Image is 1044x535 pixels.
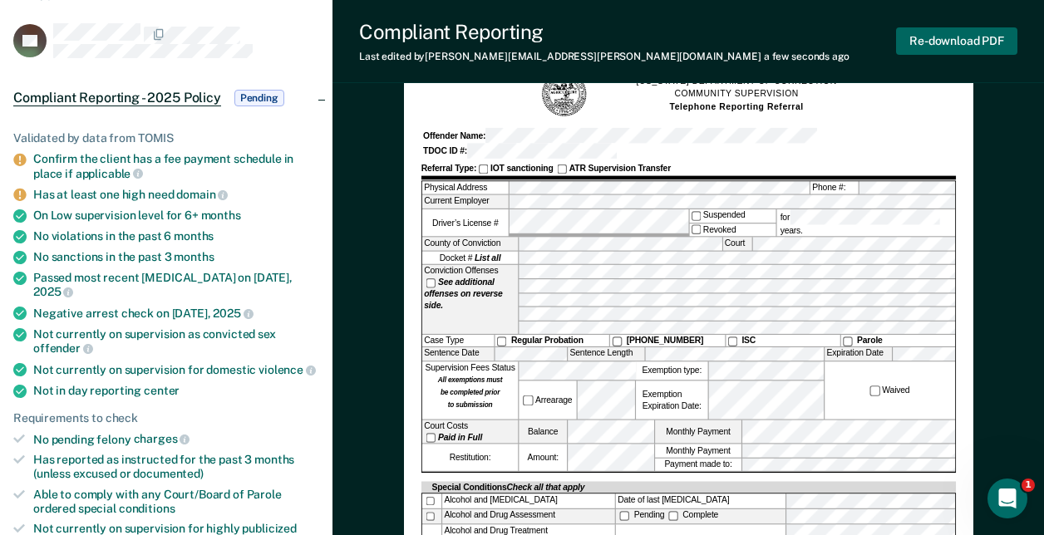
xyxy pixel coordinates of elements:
label: Current Employer [422,195,509,209]
div: Passed most recent [MEDICAL_DATA] on [DATE], [33,271,319,299]
strong: IOT sanctioning [490,164,554,174]
label: County of Conviction [422,238,518,251]
input: Regular Probation [496,336,506,346]
div: Case Type [422,336,494,347]
label: Sentence Date [422,348,494,361]
label: Date of last [MEDICAL_DATA] [615,494,785,508]
div: Has reported as instructed for the past 3 months (unless excused or [33,453,319,481]
iframe: Intercom live chat [987,479,1027,518]
span: 1 [1022,479,1035,492]
div: Validated by data from TOMIS [13,131,319,145]
input: ISC [727,336,737,346]
input: Complete [668,511,678,521]
strong: ISC [741,336,756,346]
strong: Parole [857,336,883,346]
strong: [PHONE_NUMBER] [626,336,703,346]
input: Arrearage [523,395,533,405]
span: conditions [119,502,175,515]
div: Restitution: [422,444,518,472]
label: for years. [778,209,953,236]
div: Confirm the client has a fee payment schedule in place if applicable [33,152,319,180]
span: 2025 [213,307,253,320]
strong: Paid in Full [438,433,482,443]
span: Pending [234,90,284,106]
div: Exemption Expiration Date: [636,380,707,419]
span: Docket # [439,253,500,264]
input: Parole [842,336,852,346]
span: charges [134,432,190,445]
div: Special Conditions [430,482,587,493]
label: Payment made to: [655,458,741,471]
span: months [174,250,214,263]
label: Pending [618,510,667,520]
span: offender [33,341,93,355]
span: Compliant Reporting - 2025 Policy [13,90,221,106]
div: Negative arrest check on [DATE], [33,306,319,321]
span: documented) [133,467,203,480]
strong: TDOC ID #: [423,146,467,156]
div: Has at least one high need domain [33,187,319,202]
input: See additional offenses on reverse side. [426,278,436,288]
div: Conviction Offenses [422,265,518,334]
div: Able to comply with any Court/Board of Parole ordered special [33,488,319,516]
label: Monthly Payment [655,420,741,444]
strong: ATR Supervision Transfer [569,164,670,174]
input: ATR Supervision Transfer [557,164,567,174]
h1: [US_STATE] DEPARTMENT OF CORRECTION COMMUNITY SUPERVISION [636,75,836,114]
label: Suspended [689,209,776,223]
div: Requirements to check [13,411,319,425]
div: Supervision Fees Status [422,361,518,419]
label: Complete [666,510,720,520]
input: [PHONE_NUMBER] [612,336,622,346]
label: Court [722,238,751,251]
span: center [144,384,180,397]
input: Suspended [691,211,701,221]
input: Pending [619,511,629,521]
input: Revoked [691,225,701,235]
strong: Referral Type: [421,164,475,174]
label: Expiration Date [825,348,892,361]
span: Check all that apply [506,483,584,493]
span: 2025 [33,285,73,298]
strong: All exemptions must be completed prior to submission [437,375,502,409]
label: Exemption type: [636,361,707,380]
div: Compliant Reporting [359,20,849,44]
label: Physical Address [422,182,509,195]
label: Monthly Payment [655,444,741,458]
div: Not currently on supervision for domestic [33,362,319,377]
div: Last edited by [PERSON_NAME][EMAIL_ADDRESS][PERSON_NAME][DOMAIN_NAME] [359,51,849,62]
label: Balance [519,420,567,444]
button: Re-download PDF [896,27,1017,55]
label: Phone #: [810,182,859,195]
label: Revoked [689,223,776,237]
div: No pending felony [33,432,319,447]
div: Alcohol and Drug Assessment [442,509,615,523]
label: Driver’s License # [422,209,509,236]
label: Sentence Length [568,348,644,361]
div: Not currently on supervision as convicted sex [33,327,319,356]
div: No violations in the past 6 [33,229,319,243]
strong: Offender Name: [423,131,485,141]
input: IOT sanctioning [478,164,488,174]
input: Paid in Full [426,433,436,443]
div: Alcohol and [MEDICAL_DATA] [442,494,615,508]
div: Court Costs [422,420,518,444]
input: Waived [869,386,879,396]
span: violence [259,363,316,376]
div: No sanctions in the past 3 [33,250,319,264]
div: Not in day reporting [33,384,319,398]
span: months [174,229,214,243]
strong: Regular Probation [511,336,584,346]
span: a few seconds ago [764,51,849,62]
input: for years. [790,209,939,225]
label: Waived [868,385,911,396]
img: TN Seal [540,71,588,119]
div: On Low supervision level for 6+ [33,209,319,223]
strong: List all [475,253,500,263]
strong: See additional offenses on reverse side. [424,277,502,310]
label: Arrearage [521,395,574,406]
strong: Telephone Reporting Referral [669,102,803,112]
label: Amount: [519,444,567,472]
span: months [201,209,241,222]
